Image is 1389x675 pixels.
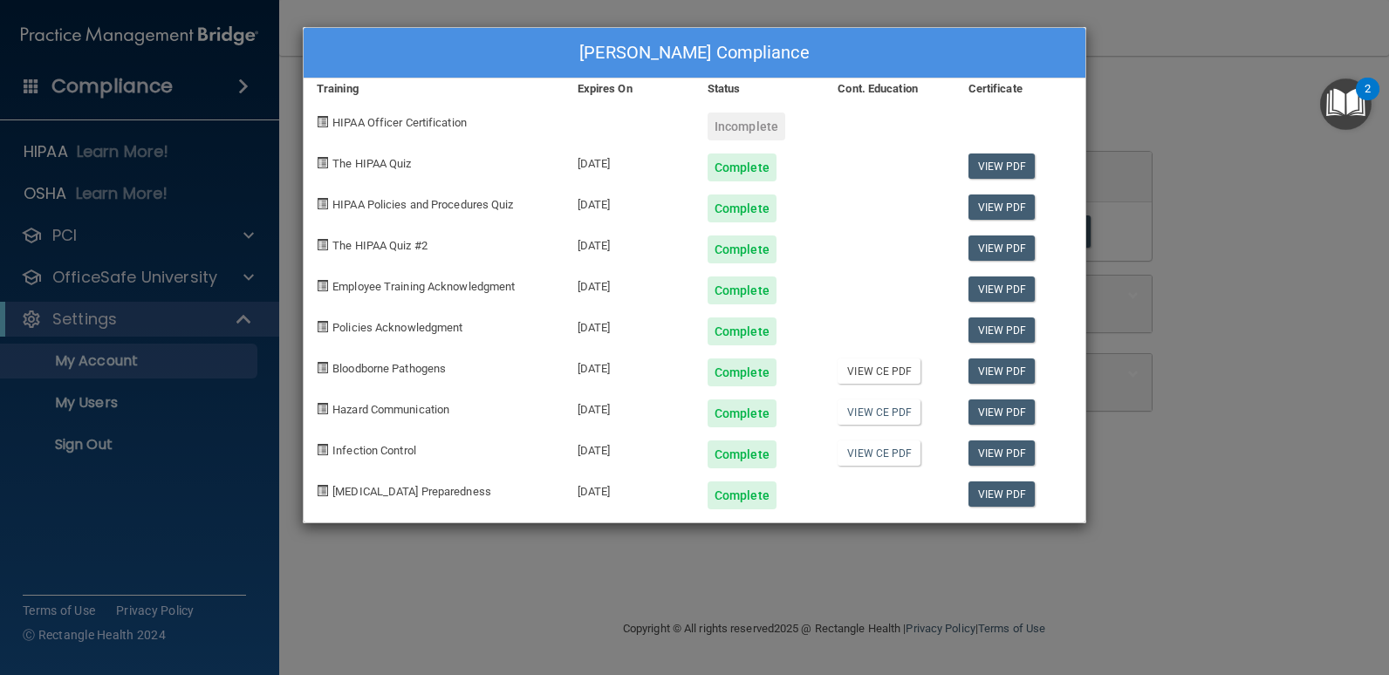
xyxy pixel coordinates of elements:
span: The HIPAA Quiz [332,157,411,170]
div: Certificate [955,78,1085,99]
div: [DATE] [564,263,694,304]
a: View PDF [968,317,1036,343]
div: Expires On [564,78,694,99]
div: Complete [708,153,777,181]
div: Training [304,78,564,99]
div: [DATE] [564,386,694,427]
span: [MEDICAL_DATA] Preparedness [332,485,491,498]
a: View PDF [968,194,1036,220]
a: View PDF [968,153,1036,179]
div: [DATE] [564,140,694,181]
span: Policies Acknowledgment [332,321,462,334]
div: Complete [708,481,777,509]
span: Bloodborne Pathogens [332,362,446,375]
span: Employee Training Acknowledgment [332,280,515,293]
div: [DATE] [564,304,694,345]
div: [DATE] [564,468,694,509]
div: Complete [708,235,777,263]
a: View CE PDF [838,440,920,466]
span: Infection Control [332,444,416,457]
div: [DATE] [564,427,694,468]
div: [DATE] [564,345,694,386]
div: Complete [708,358,777,386]
a: View PDF [968,481,1036,507]
div: [DATE] [564,181,694,222]
span: HIPAA Policies and Procedures Quiz [332,198,513,211]
div: Complete [708,399,777,427]
div: Incomplete [708,112,785,140]
a: View PDF [968,276,1036,302]
button: Open Resource Center, 2 new notifications [1320,78,1372,130]
a: View PDF [968,358,1036,384]
span: Hazard Communication [332,403,449,416]
div: Complete [708,194,777,222]
a: View PDF [968,399,1036,425]
div: Complete [708,276,777,304]
a: View CE PDF [838,399,920,425]
div: 2 [1365,89,1371,112]
a: View PDF [968,235,1036,261]
span: The HIPAA Quiz #2 [332,239,428,252]
div: Cont. Education [825,78,955,99]
div: Status [694,78,825,99]
a: View PDF [968,440,1036,466]
div: Complete [708,317,777,345]
a: View CE PDF [838,358,920,384]
div: [DATE] [564,222,694,263]
div: Complete [708,440,777,468]
div: [PERSON_NAME] Compliance [304,28,1085,78]
span: HIPAA Officer Certification [332,116,467,129]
